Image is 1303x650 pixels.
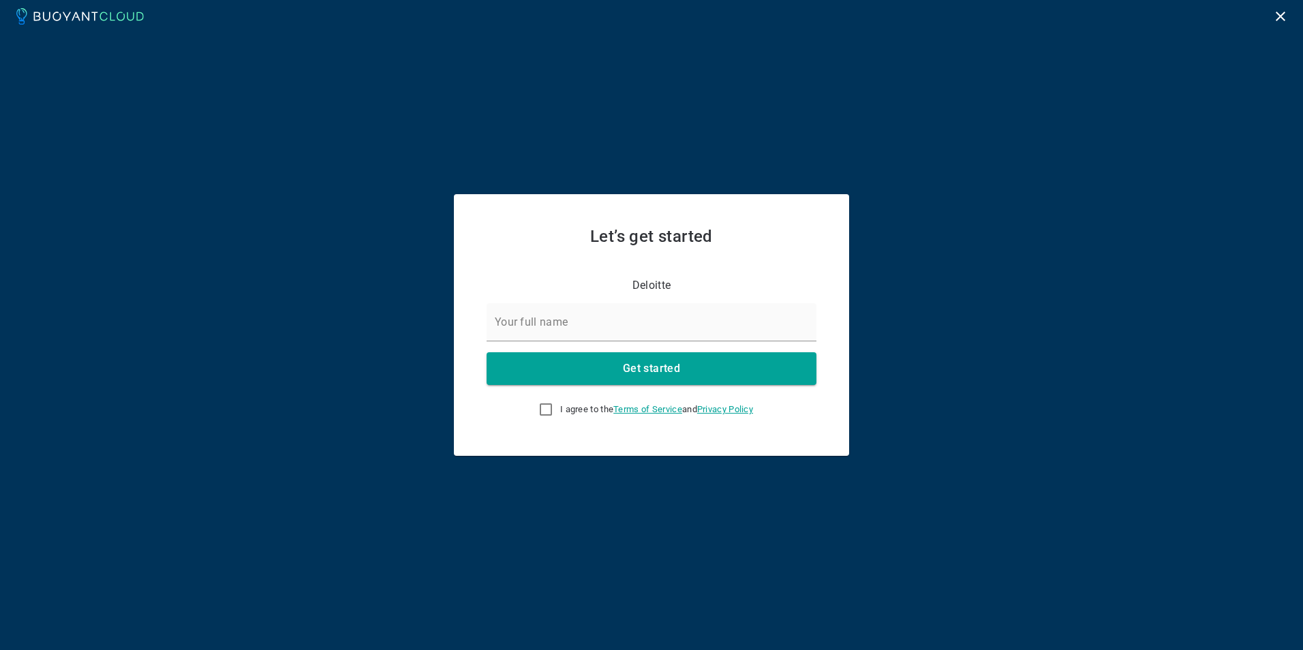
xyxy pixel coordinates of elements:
h4: Get started [623,362,680,375]
a: Privacy Policy [697,404,753,414]
button: Logout [1269,5,1292,28]
a: Logout [1269,9,1292,22]
h2: Let’s get started [487,227,816,246]
p: Deloitte [632,279,671,292]
span: I agree to the and [560,404,753,415]
button: Get started [487,352,816,385]
a: Terms of Service [613,404,682,414]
